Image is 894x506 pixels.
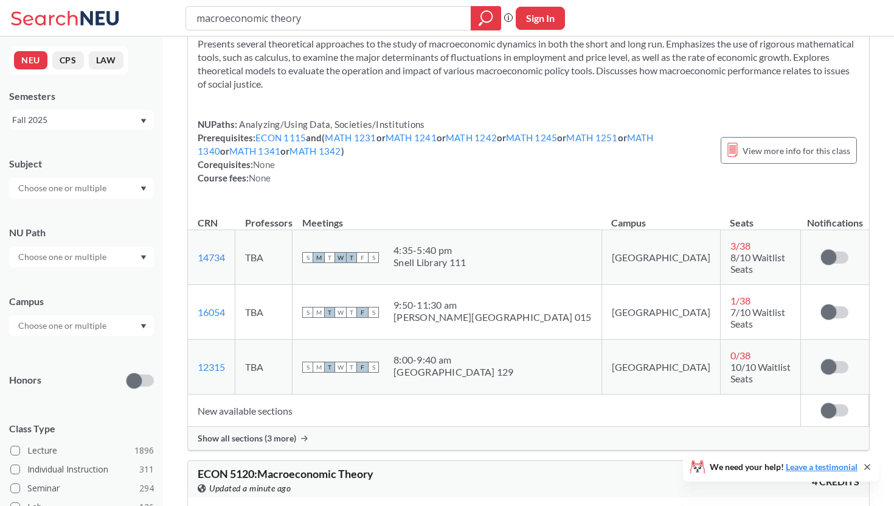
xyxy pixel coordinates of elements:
input: Class, professor, course number, "phrase" [195,8,462,29]
a: MATH 1251 [566,132,617,143]
td: TBA [235,285,293,340]
span: W [335,252,346,263]
td: New available sections [188,395,801,427]
input: Choose one or multiple [12,181,114,195]
label: Individual Instruction [10,462,154,477]
span: M [313,307,324,318]
a: ECON 1115 [255,132,306,143]
span: 10/10 Waitlist Seats [730,361,791,384]
div: [GEOGRAPHIC_DATA] 129 [393,366,513,378]
div: magnifying glass [471,6,501,30]
span: F [357,252,368,263]
svg: Dropdown arrow [140,255,147,260]
a: 12315 [198,361,225,373]
span: Analyzing/Using Data, Societies/Institutions [237,119,424,130]
span: T [324,307,335,318]
section: Presents several theoretical approaches to the study of macroeconomic dynamics in both the short ... [198,37,859,91]
label: Seminar [10,480,154,496]
td: [GEOGRAPHIC_DATA] [601,340,720,395]
span: View more info for this class [743,143,850,158]
span: S [302,362,313,373]
svg: magnifying glass [479,10,493,27]
span: T [346,252,357,263]
span: F [357,362,368,373]
div: NUPaths: Prerequisites: and ( or or or or or or or ) Corequisites: Course fees: [198,118,709,184]
div: Fall 2025Dropdown arrow [9,110,154,130]
span: 3 / 38 [730,240,750,251]
svg: Dropdown arrow [140,186,147,191]
span: ECON 5120 : Macroeconomic Theory [198,467,373,480]
svg: Dropdown arrow [140,324,147,329]
a: 16054 [198,306,225,318]
span: T [346,362,357,373]
span: None [249,172,271,183]
div: Dropdown arrow [9,178,154,199]
a: MATH 1342 [289,146,341,156]
span: 4 CREDITS [812,475,859,488]
span: M [313,362,324,373]
div: Campus [9,295,154,308]
span: 311 [139,463,154,476]
span: 1896 [134,444,154,457]
td: TBA [235,340,293,395]
span: T [324,362,335,373]
div: 8:00 - 9:40 am [393,354,513,366]
a: Leave a testimonial [786,462,858,472]
span: F [357,307,368,318]
span: T [324,252,335,263]
div: Dropdown arrow [9,315,154,336]
span: 0 / 38 [730,350,750,361]
td: TBA [235,230,293,285]
svg: Dropdown arrow [140,119,147,124]
a: MATH 1341 [229,146,280,156]
div: Fall 2025 [12,113,139,127]
div: Snell Library 111 [393,256,466,269]
div: NU Path [9,226,154,239]
button: Sign In [516,7,565,30]
span: S [302,307,313,318]
div: Semesters [9,90,154,103]
td: [GEOGRAPHIC_DATA] [601,230,720,285]
span: W [335,307,346,318]
span: M [313,252,324,263]
a: MATH 1242 [446,132,497,143]
span: Class Type [9,422,154,435]
div: CRN [198,216,218,230]
th: Professors [235,204,293,230]
label: Lecture [10,443,154,459]
span: W [335,362,346,373]
span: S [368,362,379,373]
td: [GEOGRAPHIC_DATA] [601,285,720,340]
th: Campus [601,204,720,230]
input: Choose one or multiple [12,250,114,264]
button: CPS [52,51,84,69]
button: LAW [89,51,123,69]
span: S [368,307,379,318]
p: Honors [9,373,41,387]
span: We need your help! [710,463,858,471]
div: Dropdown arrow [9,247,154,267]
span: Updated a minute ago [209,482,291,495]
button: NEU [14,51,47,69]
span: 294 [139,482,154,495]
input: Choose one or multiple [12,318,114,333]
a: MATH 1231 [325,132,376,143]
th: Meetings [293,204,602,230]
div: Show all sections (3 more) [188,427,869,450]
span: 7/10 Waitlist Seats [730,306,785,329]
span: S [302,252,313,263]
span: 8/10 Waitlist Seats [730,251,785,275]
a: MATH 1245 [506,132,557,143]
span: Show all sections (3 more) [198,433,296,444]
span: 1 / 38 [730,295,750,306]
th: Seats [720,204,801,230]
div: [PERSON_NAME][GEOGRAPHIC_DATA] 015 [393,311,592,323]
span: S [368,252,379,263]
div: 4:35 - 5:40 pm [393,244,466,256]
a: MATH 1241 [386,132,437,143]
span: None [253,159,275,170]
div: Subject [9,157,154,170]
th: Notifications [801,204,869,230]
span: T [346,307,357,318]
a: 14734 [198,251,225,263]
